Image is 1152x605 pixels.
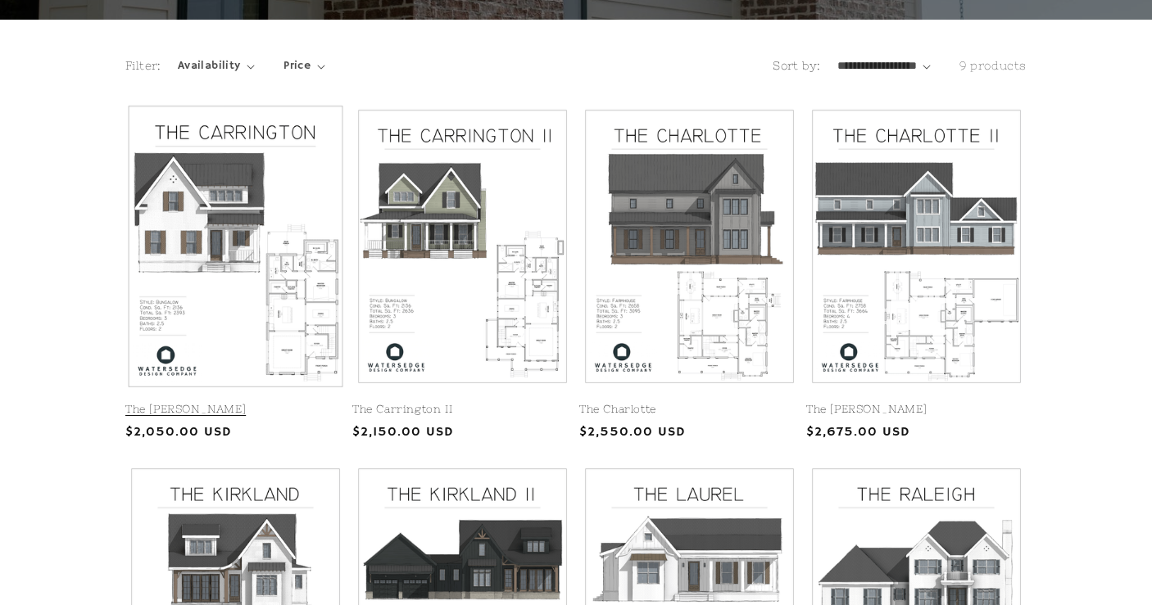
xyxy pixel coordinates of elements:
summary: Availability (0 selected) [178,57,255,74]
span: Price [283,57,311,74]
h2: Filter: [125,57,161,74]
a: The Charlotte [579,403,800,417]
span: Availability [178,57,241,74]
a: The [PERSON_NAME] [125,403,346,417]
a: The [PERSON_NAME] [806,403,1027,417]
span: 9 products [959,59,1027,72]
a: The Carrington II [352,403,573,417]
label: Sort by: [773,59,820,72]
summary: Price [283,57,325,74]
